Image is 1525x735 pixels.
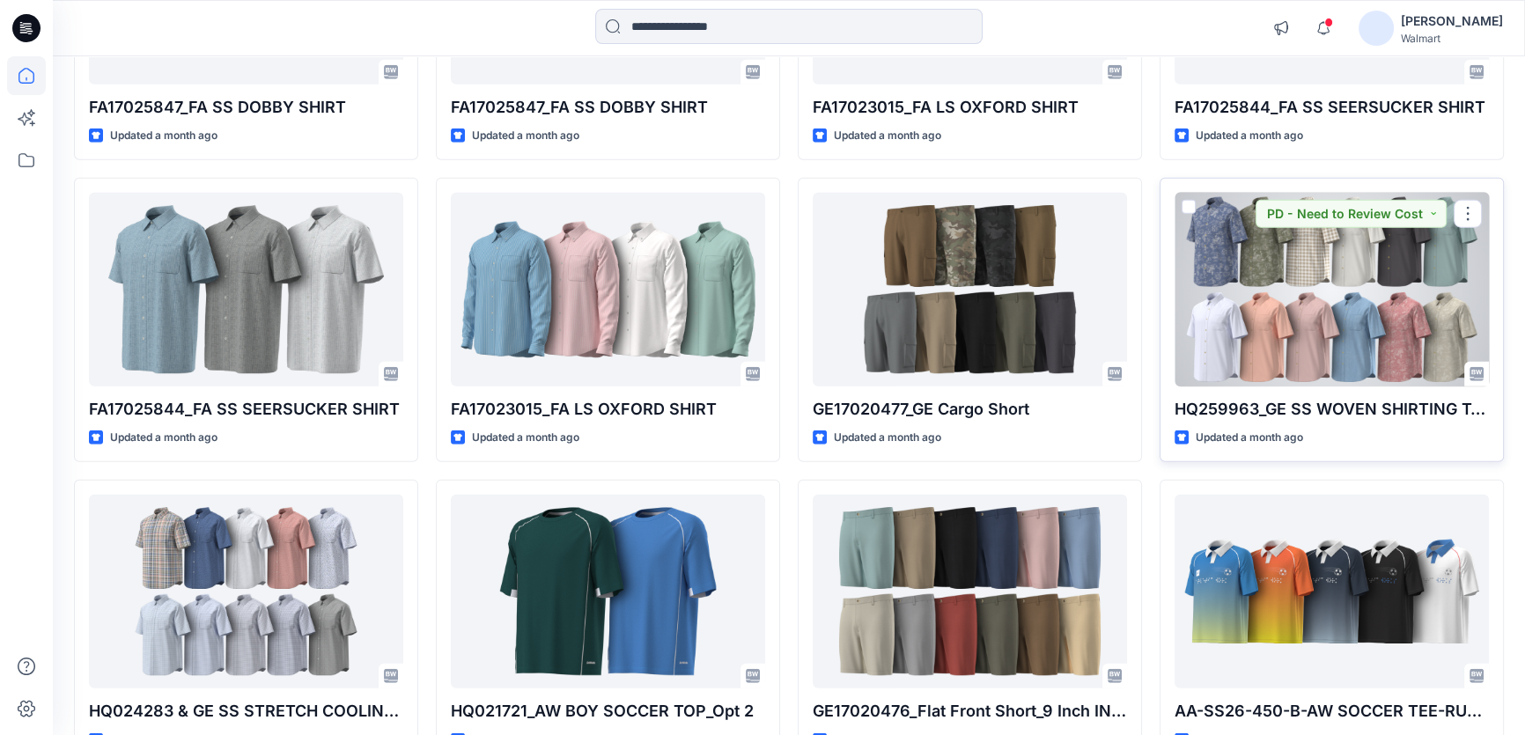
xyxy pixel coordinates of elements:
[1175,95,1489,120] p: FA17025844_FA SS SEERSUCKER SHIRT
[813,193,1127,387] a: GE17020477_GE Cargo Short
[1175,495,1489,689] a: AA-SS26-450-B-AW SOCCER TEE-RUGBY COLLAR
[89,397,403,422] p: FA17025844_FA SS SEERSUCKER SHIRT
[1401,11,1503,32] div: [PERSON_NAME]
[1401,32,1503,45] div: Walmart
[1359,11,1394,46] img: avatar
[472,429,579,447] p: Updated a month ago
[1175,699,1489,724] p: AA-SS26-450-B-AW SOCCER TEE-RUGBY COLLAR
[813,95,1127,120] p: FA17023015_FA LS OXFORD SHIRT
[451,495,765,689] a: HQ021721_AW BOY SOCCER TOP_Opt 2
[451,193,765,387] a: FA17023015_FA LS OXFORD SHIRT
[1196,127,1303,145] p: Updated a month ago
[110,127,217,145] p: Updated a month ago
[89,699,403,724] p: HQ024283 & GE SS STRETCH COOLING COMMUTER SHIRT
[813,699,1127,724] p: GE17020476_Flat Front Short_9 Inch INSEAM
[89,495,403,689] a: HQ024283 & GE SS STRETCH COOLING COMMUTER SHIRT
[813,397,1127,422] p: GE17020477_GE Cargo Short
[110,429,217,447] p: Updated a month ago
[472,127,579,145] p: Updated a month ago
[451,95,765,120] p: FA17025847_FA SS DOBBY SHIRT
[834,127,941,145] p: Updated a month ago
[1175,193,1489,387] a: HQ259963_GE SS WOVEN SHIRTING TABLE PROGRAM
[1196,429,1303,447] p: Updated a month ago
[834,429,941,447] p: Updated a month ago
[451,397,765,422] p: FA17023015_FA LS OXFORD SHIRT
[813,495,1127,689] a: GE17020476_Flat Front Short_9 Inch INSEAM
[451,699,765,724] p: HQ021721_AW BOY SOCCER TOP_Opt 2
[1175,397,1489,422] p: HQ259963_GE SS WOVEN SHIRTING TABLE PROGRAM
[89,95,403,120] p: FA17025847_FA SS DOBBY SHIRT
[89,193,403,387] a: FA17025844_FA SS SEERSUCKER SHIRT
